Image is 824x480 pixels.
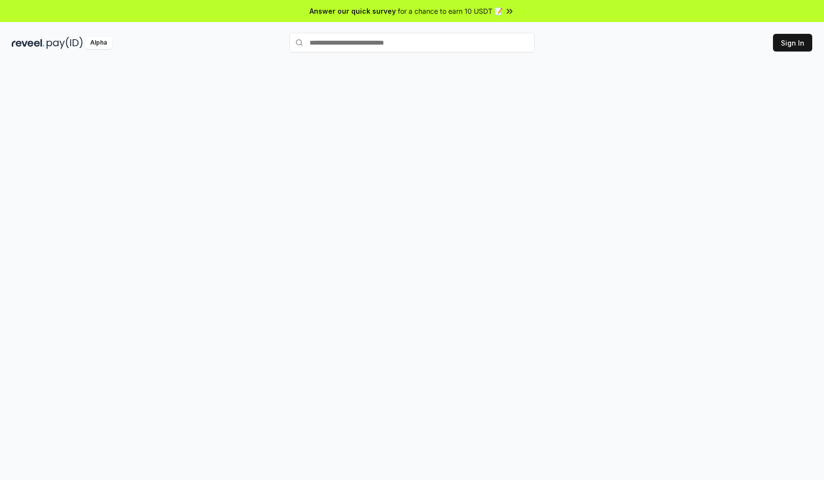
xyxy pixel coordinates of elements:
[12,37,45,49] img: reveel_dark
[309,6,396,16] span: Answer our quick survey
[85,37,112,49] div: Alpha
[398,6,503,16] span: for a chance to earn 10 USDT 📝
[773,34,812,51] button: Sign In
[47,37,83,49] img: pay_id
